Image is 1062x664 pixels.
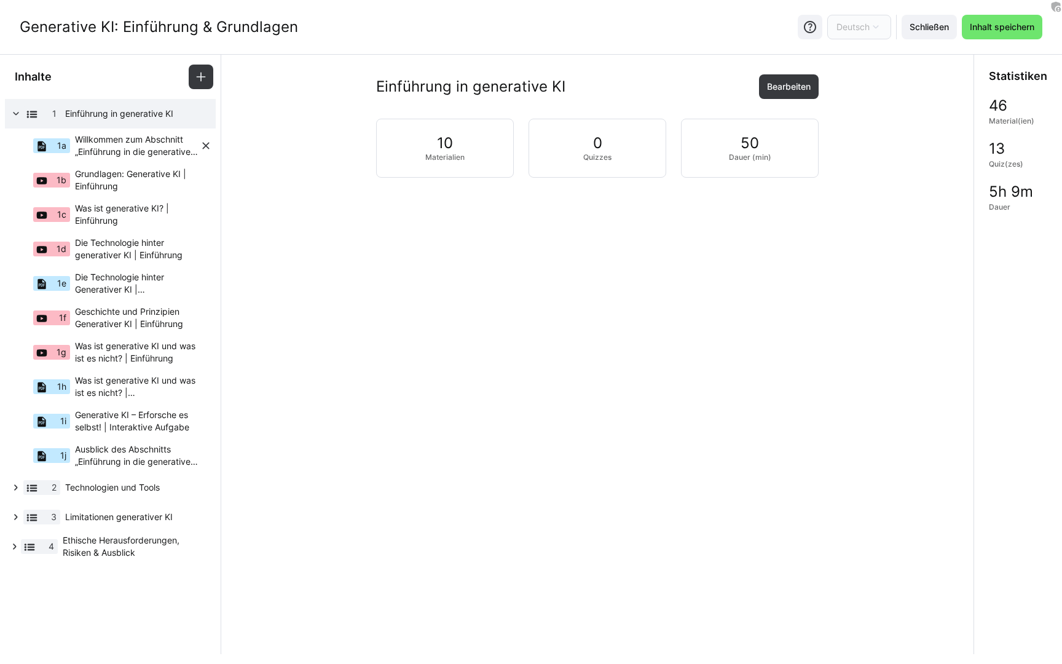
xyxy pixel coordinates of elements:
[425,152,465,162] p: Materialien
[51,511,57,523] span: 3
[759,74,819,99] button: Bearbeiten
[765,81,812,93] span: Bearbeiten
[52,108,57,120] span: 1
[57,208,66,221] span: 1c
[20,18,298,36] div: Generative KI: Einführung & Grundlagen
[729,152,771,162] p: Dauer (min)
[60,449,66,462] span: 1j
[437,134,453,152] h2: 10
[75,168,200,192] span: Grundlagen: Generative KI | Einführung
[902,15,957,39] button: Schließen
[57,346,66,358] span: 1g
[989,184,1033,200] span: 5h 9m
[65,481,200,494] span: Technologien und Tools
[65,511,200,523] span: Limitationen generativer KI
[75,409,200,433] span: Generative KI – Erforsche es selbst! | Interaktive Aufgabe
[57,243,66,255] span: 1d
[75,133,200,158] span: Willkommen zum Abschnitt „Einführung in die generative KI"!
[49,540,54,553] span: 4
[989,116,1034,126] span: Material(ien)
[57,174,66,186] span: 1b
[75,340,200,365] span: Was ist generative KI und was ist es nicht? | Einführung
[989,141,1005,157] span: 13
[57,381,66,393] span: 1h
[583,152,612,162] p: Quizzes
[57,277,66,290] span: 1e
[962,15,1042,39] button: Inhalt speichern
[15,70,52,84] h3: Inhalte
[57,140,66,152] span: 1a
[741,134,759,152] h2: 50
[75,374,200,399] span: Was ist generative KI und was ist es nicht? | Zusammenfassung
[65,108,200,120] span: Einführung in generative KI
[989,98,1007,114] span: 46
[75,202,200,227] span: Was ist generative KI? | Einführung
[75,271,200,296] span: Die Technologie hinter Generativer KI | Zusammenfassung
[836,21,870,33] span: Deutsch
[75,306,200,330] span: Geschichte und Prinzipien Generativer KI | Einführung
[75,237,200,261] span: Die Technologie hinter generativer KI | Einführung
[59,312,66,324] span: 1f
[60,415,66,427] span: 1i
[989,159,1023,169] span: Quiz(zes)
[593,134,602,152] h2: 0
[968,21,1036,33] span: Inhalt speichern
[989,202,1010,212] span: Dauer
[52,481,57,494] span: 2
[63,534,200,559] span: Ethische Herausforderungen, Risiken & Ausblick
[376,77,565,96] h2: Einführung in generative KI
[989,69,1047,83] h3: Statistiken
[908,21,951,33] span: Schließen
[75,443,200,468] span: Ausblick des Abschnitts „Einführung in die generative KI"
